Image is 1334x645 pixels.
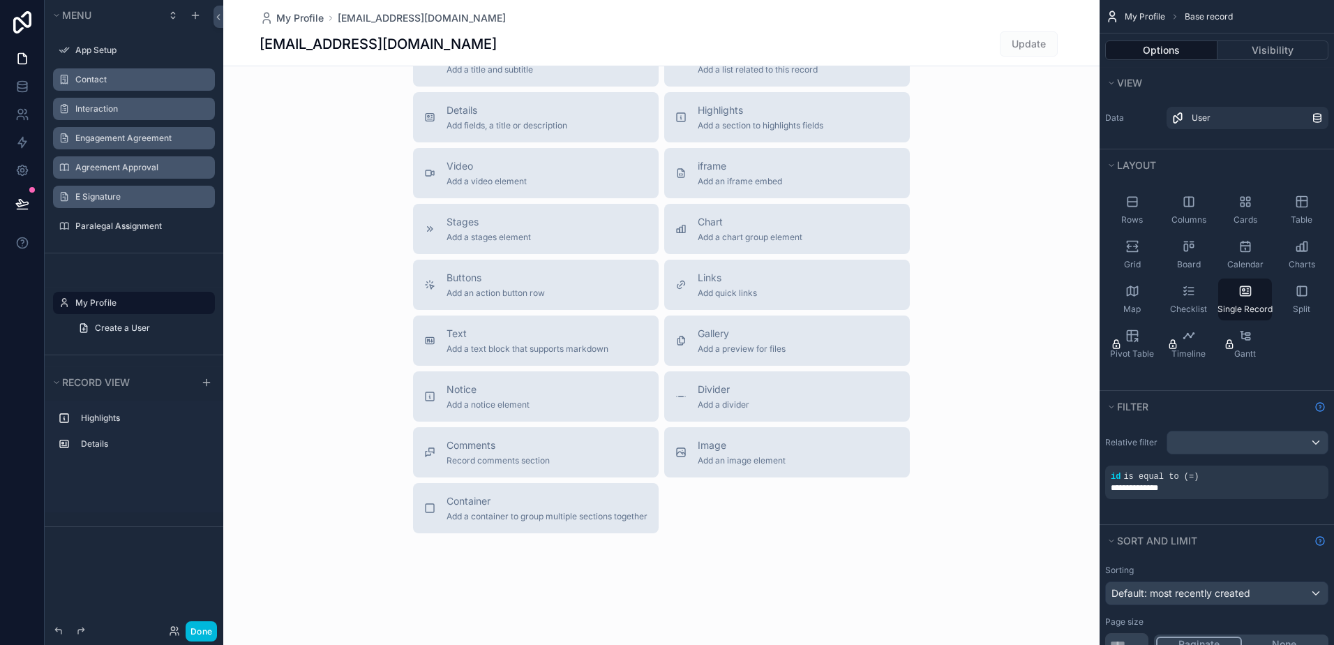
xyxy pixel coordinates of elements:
[1293,304,1310,315] span: Split
[1162,189,1215,231] button: Columns
[1217,304,1273,315] span: Single Record
[75,191,207,202] label: E Signature
[1289,259,1315,270] span: Charts
[1185,11,1233,22] span: Base record
[1105,73,1320,93] button: View
[1117,77,1142,89] span: View
[1162,234,1215,276] button: Board
[1117,159,1156,171] span: Layout
[1171,348,1206,359] span: Timeline
[1227,259,1264,270] span: Calendar
[62,9,91,21] span: Menu
[75,297,207,309] label: My Profile
[338,11,506,25] a: [EMAIL_ADDRESS][DOMAIN_NAME]
[1314,401,1326,413] svg: Show help information
[1275,279,1328,320] button: Split
[81,438,204,450] label: Details
[260,11,324,25] a: My Profile
[50,373,193,392] button: Record view
[1105,112,1161,124] label: Data
[1111,472,1121,482] span: id
[1123,304,1141,315] span: Map
[95,322,150,334] span: Create a User
[1218,279,1272,320] button: Single Record
[1192,112,1211,124] span: User
[1177,259,1201,270] span: Board
[45,401,223,469] div: scrollable content
[1105,156,1320,175] button: Layout
[81,413,204,424] label: Highlights
[1123,472,1199,482] span: is equal to (=)
[75,74,207,85] label: Contact
[50,6,159,25] button: Menu
[75,133,207,144] label: Engagement Agreement
[1171,214,1206,225] span: Columns
[1275,234,1328,276] button: Charts
[1105,437,1161,448] label: Relative filter
[1105,323,1159,365] button: Pivot Table
[1105,616,1144,628] label: Page size
[1218,234,1272,276] button: Calendar
[1125,11,1165,22] span: My Profile
[1170,304,1207,315] span: Checklist
[1105,531,1309,551] button: Sort And Limit
[1314,535,1326,547] svg: Show help information
[62,376,130,388] span: Record view
[75,103,207,114] label: Interaction
[75,221,207,232] label: Paralegal Assignment
[1124,259,1141,270] span: Grid
[1167,107,1328,129] a: User
[1117,401,1148,413] span: Filter
[1217,40,1329,60] button: Visibility
[70,317,215,339] a: Create a User
[1105,40,1217,60] button: Options
[1105,234,1159,276] button: Grid
[276,11,324,25] span: My Profile
[1162,279,1215,320] button: Checklist
[50,293,209,313] button: Hidden pages
[260,34,497,54] h1: [EMAIL_ADDRESS][DOMAIN_NAME]
[1105,279,1159,320] button: Map
[1218,323,1272,365] button: Gantt
[1111,587,1250,599] span: Default: most recently created
[75,45,207,56] label: App Setup
[1291,214,1312,225] span: Table
[75,162,207,173] label: Agreement Approval
[1105,189,1159,231] button: Rows
[1162,323,1215,365] button: Timeline
[186,621,217,642] button: Done
[1105,581,1328,605] button: Default: most recently created
[1275,189,1328,231] button: Table
[1218,189,1272,231] button: Cards
[1234,348,1256,359] span: Gantt
[1234,214,1257,225] span: Cards
[1105,565,1134,576] label: Sorting
[1121,214,1143,225] span: Rows
[1117,535,1197,547] span: Sort And Limit
[1105,397,1309,417] button: Filter
[1110,348,1154,359] span: Pivot Table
